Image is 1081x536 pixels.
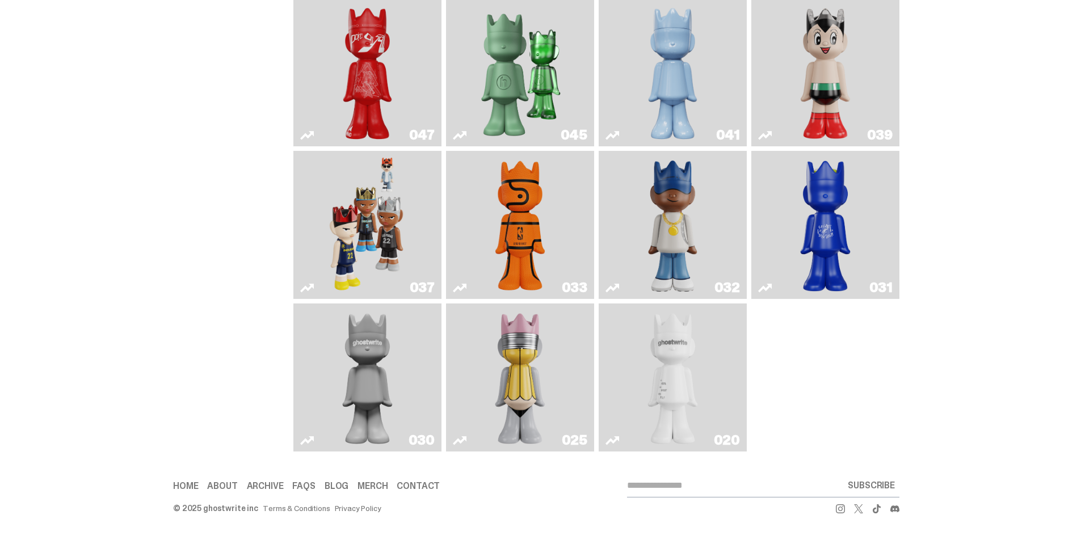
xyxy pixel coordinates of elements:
[329,155,407,294] img: Game Face (2024)
[786,155,865,294] img: Latte
[263,504,330,512] a: Terms & Conditions
[714,433,740,447] div: 020
[300,155,435,294] a: Game Face (2024)
[605,308,740,447] a: ghost
[453,308,587,447] a: No. 2 Pencil
[634,155,712,294] img: Swingman
[605,155,740,294] a: Swingman
[173,504,258,512] div: © 2025 ghostwrite inc
[758,155,893,294] a: Latte
[562,433,587,447] div: 025
[397,482,440,491] a: Contact
[357,482,388,491] a: Merch
[300,308,435,447] a: One
[796,3,856,142] img: Astro Boy
[329,308,407,447] img: One
[453,3,587,142] a: Present
[561,128,587,142] div: 045
[410,281,435,294] div: 037
[758,3,893,142] a: Astro Boy
[207,482,237,491] a: About
[634,308,712,447] img: ghost
[714,281,740,294] div: 032
[173,482,198,491] a: Home
[409,433,435,447] div: 030
[562,281,587,294] div: 033
[292,482,315,491] a: FAQs
[409,128,435,142] div: 047
[490,155,550,294] img: Game Ball
[716,128,740,142] div: 041
[605,3,740,142] a: Schrödinger's ghost: Winter Blue
[247,482,284,491] a: Archive
[843,474,899,497] button: SUBSCRIBE
[643,3,703,142] img: Schrödinger's ghost: Winter Blue
[338,3,398,142] img: Skip
[325,482,348,491] a: Blog
[335,504,381,512] a: Privacy Policy
[300,3,435,142] a: Skip
[472,3,568,142] img: Present
[867,128,893,142] div: 039
[869,281,893,294] div: 031
[453,155,587,294] a: Game Ball
[481,308,560,447] img: No. 2 Pencil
